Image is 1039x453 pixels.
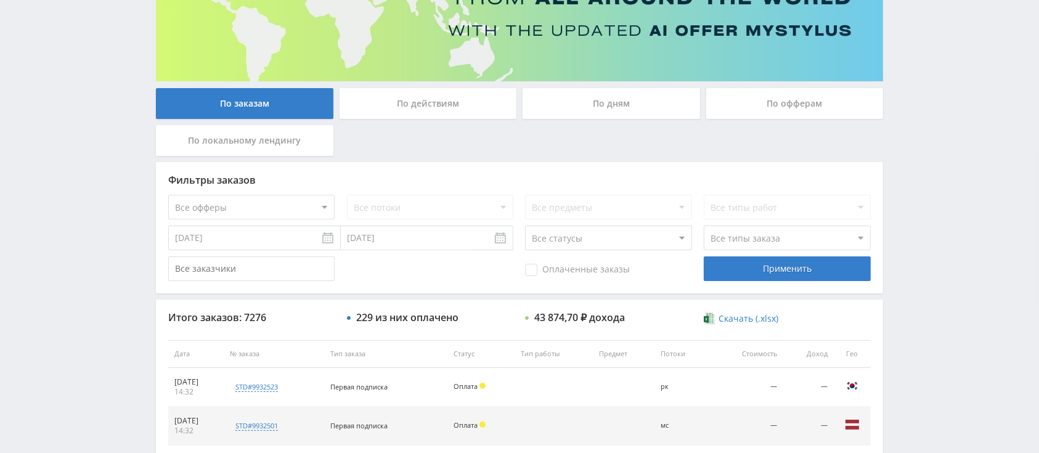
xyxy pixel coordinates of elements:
[224,340,324,368] th: № заказа
[174,377,218,387] div: [DATE]
[330,382,388,391] span: Первая подписка
[515,340,592,368] th: Тип работы
[330,421,388,430] span: Первая подписка
[156,88,333,119] div: По заказам
[174,416,218,426] div: [DATE]
[711,368,783,407] td: —
[174,387,218,397] div: 14:32
[711,407,783,446] td: —
[783,368,834,407] td: —
[324,340,447,368] th: Тип заказа
[156,125,333,156] div: По локальному лендингу
[783,340,834,368] th: Доход
[454,382,478,391] span: Оплата
[479,422,486,428] span: Холд
[168,256,335,281] input: Все заказчики
[356,312,458,323] div: 229 из них оплачено
[168,174,871,186] div: Фильтры заказов
[534,312,625,323] div: 43 874,70 ₽ дохода
[711,340,783,368] th: Стоимость
[235,421,278,431] div: std#9932501
[523,88,700,119] div: По дням
[704,312,778,325] a: Скачать (.xlsx)
[454,420,478,430] span: Оплата
[834,340,871,368] th: Гео
[479,383,486,389] span: Холд
[340,88,517,119] div: По действиям
[174,426,218,436] div: 14:32
[447,340,515,368] th: Статус
[168,312,335,323] div: Итого заказов: 7276
[706,88,884,119] div: По офферам
[661,422,704,430] div: мс
[593,340,654,368] th: Предмет
[845,378,860,393] img: kor.png
[654,340,711,368] th: Потоки
[168,340,224,368] th: Дата
[704,256,870,281] div: Применить
[704,312,714,324] img: xlsx
[661,383,704,391] div: рк
[235,382,278,392] div: std#9932523
[719,314,778,324] span: Скачать (.xlsx)
[845,417,860,432] img: lva.png
[525,264,630,276] span: Оплаченные заказы
[783,407,834,446] td: —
